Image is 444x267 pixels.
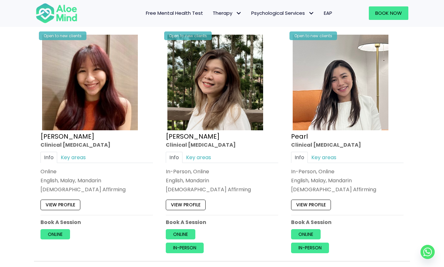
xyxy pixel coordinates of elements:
[146,10,203,16] span: Free Mental Health Test
[289,31,337,40] div: Open to new clients
[36,3,77,24] img: Aloe mind Logo
[40,229,70,239] a: Online
[40,132,94,141] a: [PERSON_NAME]
[166,219,278,226] p: Book A Session
[291,177,404,184] p: English, Malay, Mandarin
[40,177,153,184] p: English, Malay, Mandarin
[291,219,404,226] p: Book A Session
[42,35,138,130] img: Jean-300×300
[167,35,263,130] img: Kelly Clinical Psychologist
[291,132,308,141] a: Pearl
[291,168,404,175] div: In-Person, Online
[39,31,86,40] div: Open to new clients
[166,200,206,210] a: View profile
[251,10,314,16] span: Psychological Services
[234,9,243,18] span: Therapy: submenu
[40,168,153,175] div: Online
[375,10,402,16] span: Book Now
[166,186,278,193] div: [DEMOGRAPHIC_DATA] Affirming
[166,177,278,184] p: English, Mandarin
[166,132,220,141] a: [PERSON_NAME]
[293,35,388,130] img: Pearl photo
[308,152,340,163] a: Key areas
[324,10,332,16] span: EAP
[246,6,319,20] a: Psychological ServicesPsychological Services: submenu
[369,6,408,20] a: Book Now
[166,141,278,148] div: Clinical [MEDICAL_DATA]
[291,152,308,163] a: Info
[40,200,80,210] a: View profile
[40,219,153,226] p: Book A Session
[213,10,242,16] span: Therapy
[306,9,316,18] span: Psychological Services: submenu
[421,245,435,259] a: Whatsapp
[319,6,337,20] a: EAP
[182,152,215,163] a: Key areas
[166,168,278,175] div: In-Person, Online
[166,229,195,239] a: Online
[86,6,337,20] nav: Menu
[291,200,331,210] a: View profile
[291,243,329,253] a: In-person
[291,141,404,148] div: Clinical [MEDICAL_DATA]
[40,186,153,193] div: [DEMOGRAPHIC_DATA] Affirming
[166,243,204,253] a: In-person
[291,186,404,193] div: [DEMOGRAPHIC_DATA] Affirming
[166,152,182,163] a: Info
[291,229,321,239] a: Online
[164,31,212,40] div: Open to new clients
[40,152,57,163] a: Info
[141,6,208,20] a: Free Mental Health Test
[40,141,153,148] div: Clinical [MEDICAL_DATA]
[57,152,89,163] a: Key areas
[208,6,246,20] a: TherapyTherapy: submenu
